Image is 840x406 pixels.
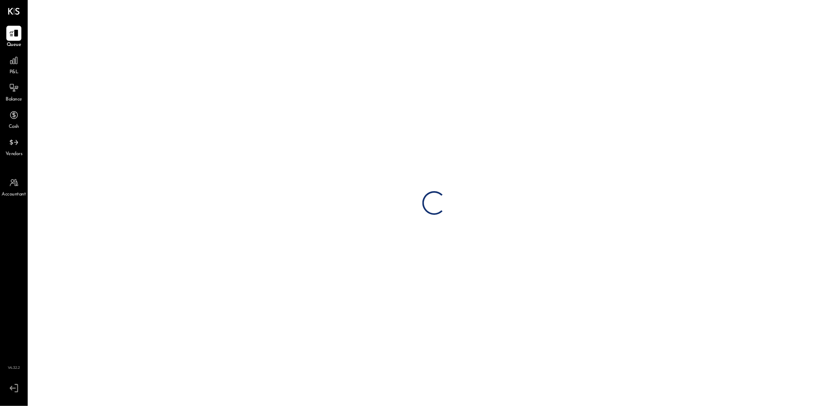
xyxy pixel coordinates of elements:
[6,96,22,103] span: Balance
[7,42,21,49] span: Queue
[6,151,23,158] span: Vendors
[2,191,26,198] span: Accountant
[0,53,27,76] a: P&L
[0,108,27,131] a: Cash
[0,80,27,103] a: Balance
[0,175,27,198] a: Accountant
[9,69,19,76] span: P&L
[0,135,27,158] a: Vendors
[9,123,19,131] span: Cash
[0,26,27,49] a: Queue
